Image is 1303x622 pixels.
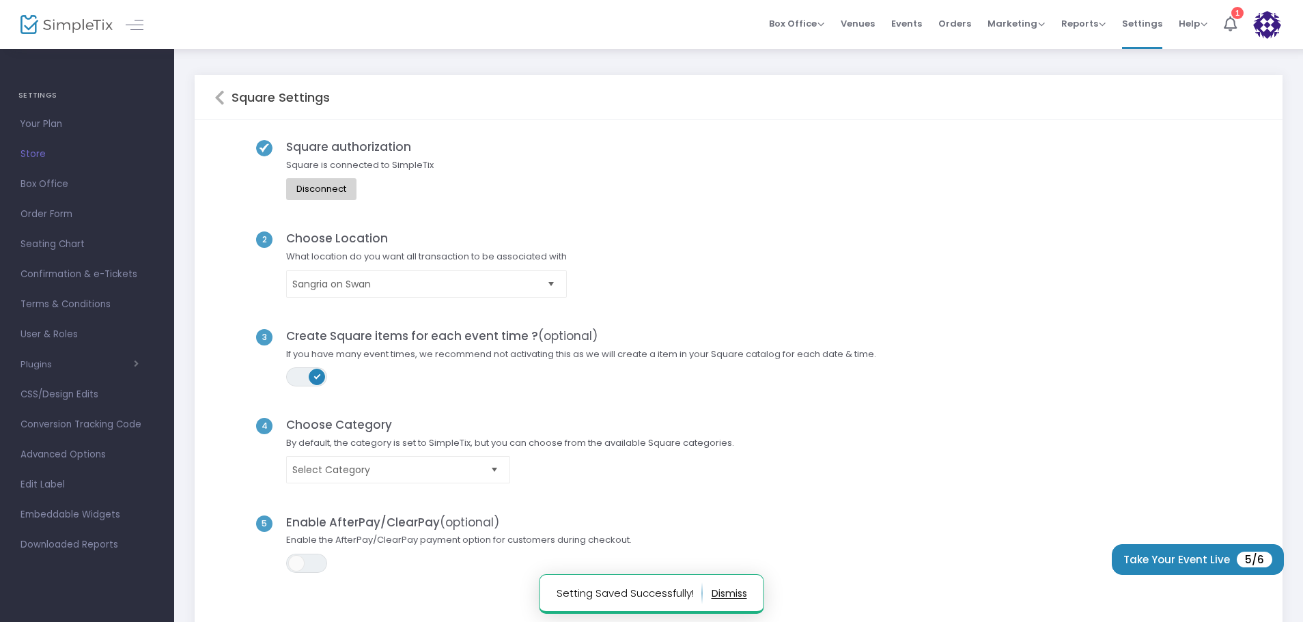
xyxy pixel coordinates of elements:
[20,446,154,464] span: Advanced Options
[286,178,356,200] button: Disconnect
[20,536,154,554] span: Downloaded Reports
[256,140,272,156] img: Checkbox SVG
[485,455,504,485] button: Select
[440,514,499,531] span: (optional)
[279,231,574,245] h4: Choose Location
[1237,552,1272,567] span: 5/6
[225,90,330,105] h5: Square Settings
[20,476,154,494] span: Edit Label
[557,582,703,604] p: Setting Saved Successfully!
[20,115,154,133] span: Your Plan
[20,296,154,313] span: Terms & Conditions
[1179,17,1207,30] span: Help
[20,175,154,193] span: Box Office
[256,418,272,434] span: 4
[18,82,156,109] h4: SETTINGS
[20,206,154,223] span: Order Form
[279,436,741,457] span: By default, the category is set to SimpleTix, but you can choose from the available Square catego...
[279,158,440,179] span: Square is connected to SimpleTix
[292,277,542,291] span: Sangria on Swan
[279,348,883,368] span: If you have many event times, we recommend not activating this as we will create a item in your S...
[20,145,154,163] span: Store
[538,328,598,344] span: (optional)
[256,231,272,248] span: 2
[20,386,154,404] span: CSS/Design Edits
[20,236,154,253] span: Seating Chart
[938,6,971,41] span: Orders
[712,582,747,604] button: dismiss
[20,416,154,434] span: Conversion Tracking Code
[279,140,440,154] h4: Square authorization
[296,184,346,195] div: Disconnect
[279,515,639,529] h4: Enable AfterPay/ClearPay
[1112,544,1284,575] button: Take Your Event Live5/6
[256,515,272,532] span: 5
[1122,6,1162,41] span: Settings
[256,329,272,345] span: 3
[279,533,639,554] span: Enable the AfterPay/ClearPay payment option for customers during checkout.
[20,266,154,283] span: Confirmation & e-Tickets
[279,250,574,270] span: What location do you want all transaction to be associated with
[769,17,824,30] span: Box Office
[1231,7,1244,19] div: 1
[279,329,883,343] h4: Create Square items for each event time ?
[841,6,875,41] span: Venues
[313,373,320,380] span: ON
[987,17,1045,30] span: Marketing
[891,6,922,41] span: Events
[542,269,561,298] button: Select
[279,418,741,432] h4: Choose Category
[292,463,485,477] span: Select Category
[20,326,154,343] span: User & Roles
[20,359,139,370] button: Plugins
[1061,17,1106,30] span: Reports
[20,506,154,524] span: Embeddable Widgets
